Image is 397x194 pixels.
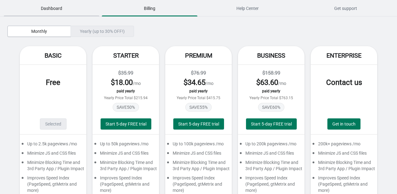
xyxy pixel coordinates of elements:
span: $ 63.60 [256,78,278,87]
div: Minimize Blocking Time and 3rd Party App / Plugin Impact [20,159,86,175]
button: Start 5-day FREE trial [101,118,151,130]
div: Enterprise [311,46,377,65]
div: Minimize JS and CSS files [20,150,86,159]
div: Business [238,46,304,65]
span: Start 5-day FREE trial [106,121,146,126]
div: /mo [99,77,153,87]
div: $76.99 [171,69,226,77]
span: Contact us [326,78,362,87]
div: Starter [93,46,159,65]
div: Minimize JS and CSS files [165,150,232,159]
span: Get in touch [332,121,356,126]
span: Help Center [200,3,296,14]
div: 200k+ pageviews /mo [311,141,377,150]
div: Up to 50k pageviews /mo [93,141,159,150]
span: Get support [298,3,393,14]
div: Minimize Blocking Time and 3rd Party App / Plugin Impact [311,159,377,175]
a: Get in touch [327,118,360,130]
div: Minimize Blocking Time and 3rd Party App / Plugin Impact [238,159,304,175]
button: Monthly [7,26,71,37]
div: Yearly Price Total $763.15 [244,96,298,100]
div: $158.99 [244,69,298,77]
div: Minimize JS and CSS files [238,150,304,159]
div: $35.99 [99,69,153,77]
div: Minimize JS and CSS files [311,150,377,159]
div: Minimize JS and CSS files [93,150,159,159]
span: SAVE 60 % [258,103,284,112]
button: Dashboard [2,0,101,16]
div: Up to 200k pageviews /mo [238,141,304,150]
div: paid yearly [171,89,226,93]
span: Free [46,78,60,87]
button: Start 5-day FREE trial [246,118,297,130]
span: Start 5-day FREE trial [251,121,292,126]
div: /mo [244,77,298,87]
span: $ 34.65 [183,78,205,87]
div: paid yearly [99,89,153,93]
div: Basic [20,46,86,65]
div: Up to 2.5k pageviews /mo [20,141,86,150]
span: Dashboard [4,3,99,14]
span: Billing [102,3,197,14]
div: Minimize Blocking Time and 3rd Party App / Plugin Impact [165,159,232,175]
span: Start 5-day FREE trial [178,121,219,126]
div: Yearly Price Total $215.94 [99,96,153,100]
div: Up to 100k pageviews /mo [165,141,232,150]
span: $ 18.00 [111,78,133,87]
button: Start 5-day FREE trial [173,118,224,130]
div: paid yearly [244,89,298,93]
div: Yearly Price Total $415.75 [171,96,226,100]
span: SAVE 50 % [113,103,139,112]
div: /mo [171,77,226,87]
div: Minimize Blocking Time and 3rd Party App / Plugin Impact [93,159,159,175]
div: Premium [165,46,232,65]
span: Monthly [31,29,47,34]
span: SAVE 55 % [185,103,212,112]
